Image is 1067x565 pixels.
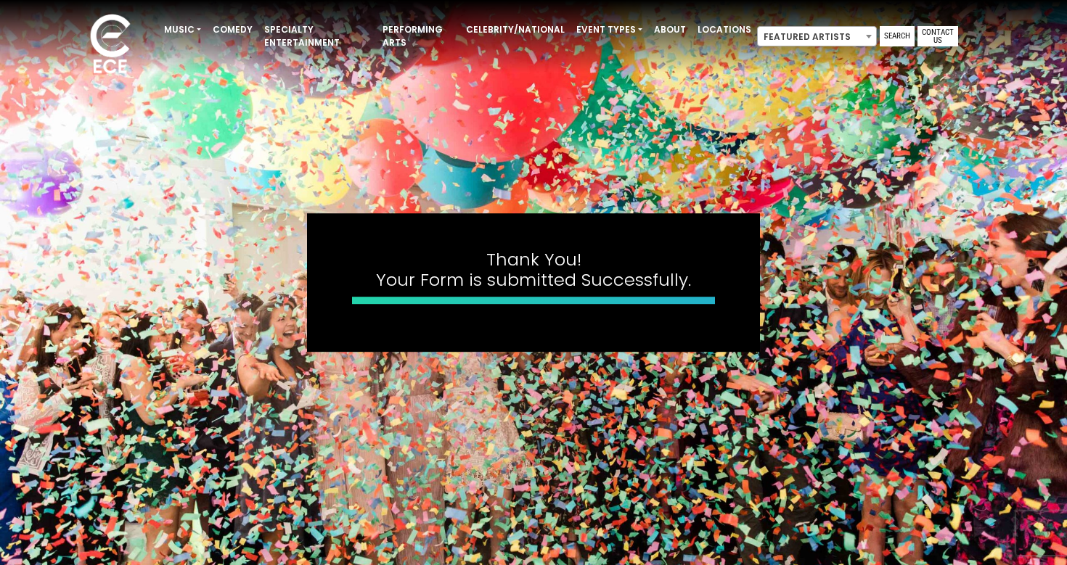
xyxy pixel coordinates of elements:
a: Music [158,17,207,42]
a: Contact Us [917,26,958,46]
a: Performing Arts [377,17,460,55]
a: Specialty Entertainment [258,17,377,55]
span: Featured Artists [757,26,877,46]
a: Search [880,26,915,46]
a: Comedy [207,17,258,42]
a: Locations [692,17,757,42]
span: Featured Artists [758,27,876,47]
a: About [648,17,692,42]
img: ece_new_logo_whitev2-1.png [74,10,147,81]
a: Event Types [571,17,648,42]
a: Celebrity/National [460,17,571,42]
h4: Thank You! Your Form is submitted Successfully. [352,249,715,292]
